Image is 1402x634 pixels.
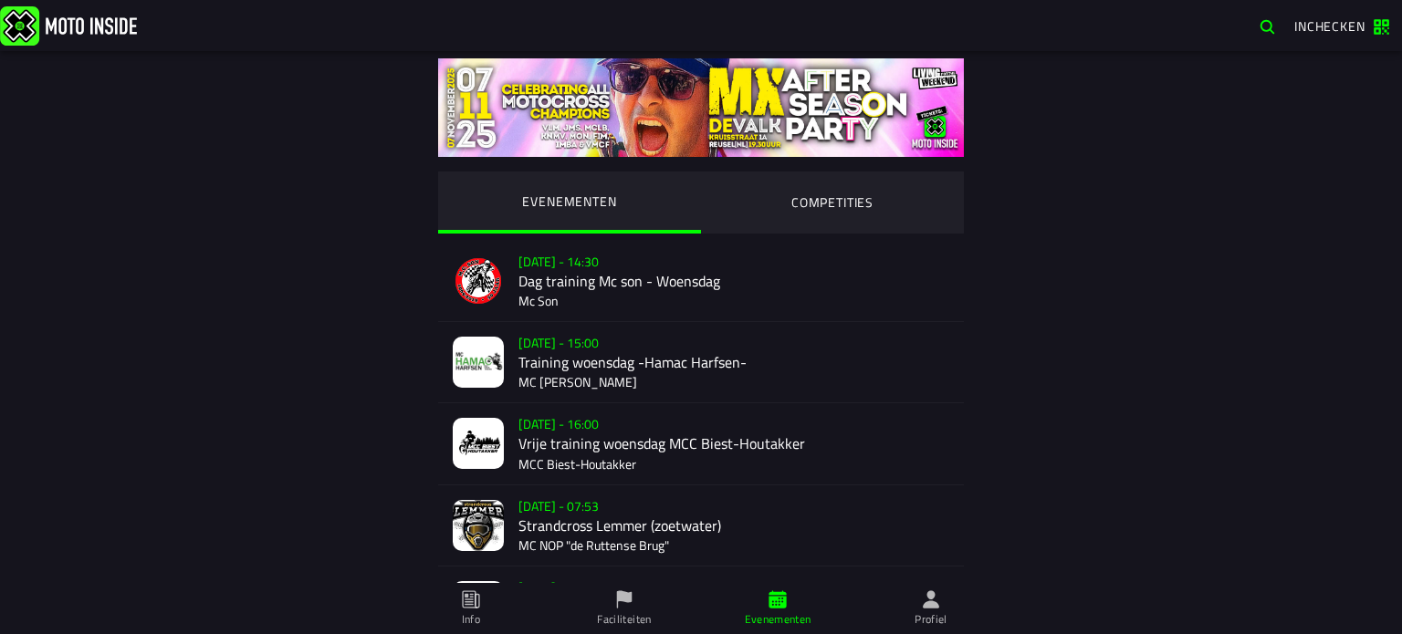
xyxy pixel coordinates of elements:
[438,241,964,322] a: event-image[DATE] - 14:30Dag training Mc son - WoensdagMc Son
[453,337,504,388] img: event-image
[597,611,651,628] ion-label: Faciliteiten
[438,322,964,403] a: event-image[DATE] - 15:00Training woensdag -Hamac Harfsen-MC [PERSON_NAME]
[462,611,480,628] ion-label: Info
[453,500,504,551] img: event-image
[745,611,811,628] ion-label: Evenementen
[1294,16,1365,36] span: Inchecken
[453,418,504,469] img: event-image
[453,255,504,307] img: event-image
[438,403,964,484] a: event-image[DATE] - 16:00Vrije training woensdag MCC Biest-HoutakkerMCC Biest-Houtakker
[438,58,964,157] img: yS2mQ5x6lEcu9W3BfYyVKNTZoCZvkN0rRC6TzDTC.jpg
[915,611,947,628] ion-label: Profiel
[438,485,964,566] a: event-image[DATE] - 07:53Strandcross Lemmer (zoetwater)MC NOP "de Ruttense Brug"
[453,581,504,632] img: event-image
[1285,10,1398,41] a: Inchecken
